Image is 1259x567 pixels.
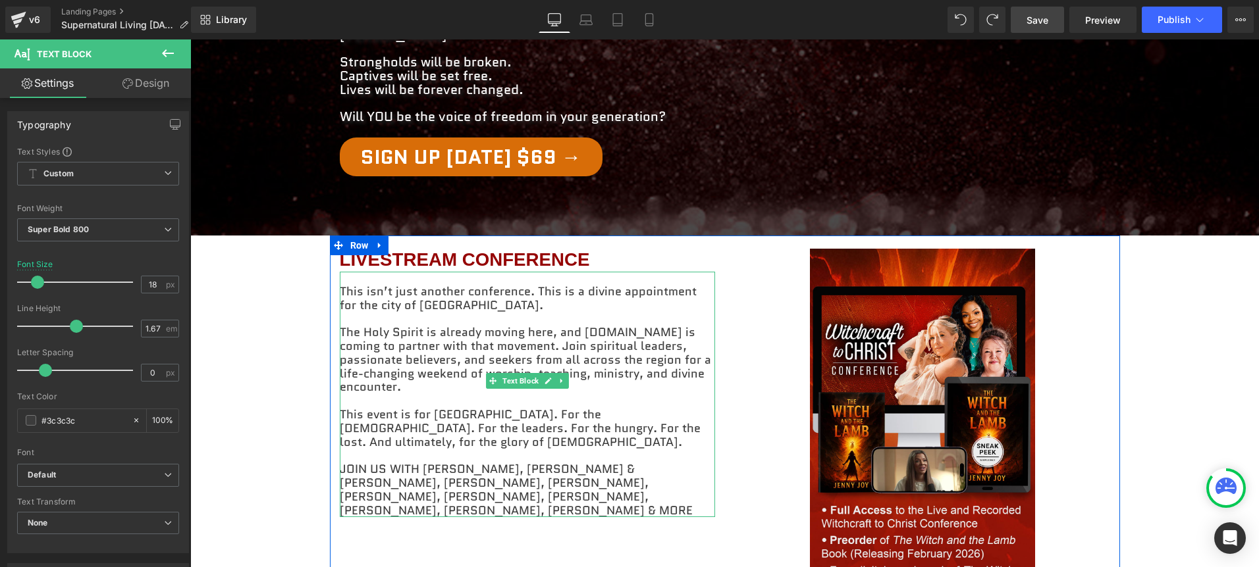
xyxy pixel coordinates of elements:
[1069,7,1137,33] a: Preview
[147,409,178,432] div: %
[149,423,525,478] p: JOIN US WITH [PERSON_NAME], [PERSON_NAME] & [PERSON_NAME], [PERSON_NAME], [PERSON_NAME], [PERSON_...
[1142,7,1222,33] button: Publish
[28,518,48,528] b: None
[17,392,179,401] div: Text Color
[1085,13,1121,27] span: Preview
[539,7,570,33] a: Desktop
[948,7,974,33] button: Undo
[149,98,412,137] a: Sign Up [DATE] $69 →
[1158,14,1191,25] span: Publish
[171,111,391,124] span: Sign Up [DATE] $69 →
[17,497,179,506] div: Text Transform
[17,304,179,313] div: Line Height
[365,333,379,349] a: Expand / Collapse
[26,11,43,28] div: v6
[309,333,351,349] span: Text Block
[979,7,1005,33] button: Redo
[17,260,53,269] div: Font Size
[37,49,92,59] span: Text Block
[17,204,179,213] div: Font Weight
[1214,522,1246,554] div: Open Intercom Messenger
[191,7,256,33] a: New Library
[41,413,126,428] input: Color
[43,168,74,180] b: Custom
[17,448,179,457] div: Font
[149,286,525,355] p: The Holy Spirit is already moving here, and [DOMAIN_NAME] is coming to partner with that movement...
[166,324,177,333] span: em
[98,68,194,98] a: Design
[149,209,525,232] h1: LIVESTREAM CONFERENCE
[602,7,633,33] a: Tablet
[61,20,174,30] span: Supernatural Living [DATE]
[157,196,182,216] span: Row
[166,368,177,377] span: px
[1027,13,1048,27] span: Save
[181,196,198,216] a: Expand / Collapse
[17,112,71,130] div: Typography
[1227,7,1254,33] button: More
[216,14,247,26] span: Library
[61,7,199,17] a: Landing Pages
[149,245,525,273] p: This isn’t just another conference. This is a divine appointment for the city of [GEOGRAPHIC_DATA].
[166,280,177,289] span: px
[17,146,179,157] div: Text Styles
[28,470,56,481] i: Default
[149,16,525,57] p: Strongholds will be broken. Captives will be set free. Lives will be forever changed.
[149,70,525,84] p: Will YOU be the voice of freedom in your generation?
[633,7,665,33] a: Mobile
[17,348,179,357] div: Letter Spacing
[5,7,51,33] a: v6
[570,7,602,33] a: Laptop
[28,224,89,234] b: Super Bold 800
[149,368,525,409] p: This event is for [GEOGRAPHIC_DATA]. For the [DEMOGRAPHIC_DATA]. For the leaders. For the hungry....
